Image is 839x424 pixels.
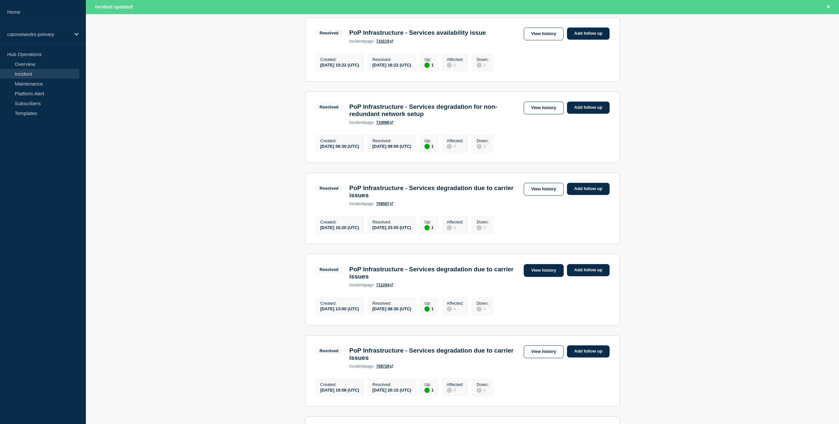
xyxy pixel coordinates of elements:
p: Up : [424,138,434,143]
div: 0 [477,387,489,393]
p: Down : [477,57,489,62]
p: Created : [320,382,359,387]
span: incident [349,39,364,44]
p: Created : [320,138,359,143]
span: incident [349,283,364,287]
div: 1 [424,306,434,312]
div: up [424,306,430,312]
div: 0 [447,224,463,230]
div: up [424,388,430,393]
div: up [424,63,430,68]
p: Resolved : [372,57,411,62]
p: Down : [477,301,489,306]
a: 710115 [376,39,393,44]
p: Up : [424,382,434,387]
div: 0 [447,387,463,393]
p: Affected : [447,382,463,387]
div: disabled [447,63,452,68]
p: Created : [320,57,359,62]
a: View history [524,28,564,40]
div: disabled [477,225,482,230]
div: [DATE] 09:00 (UTC) [372,143,411,149]
p: page [349,202,374,206]
div: [DATE] 16:22 (UTC) [372,62,411,67]
a: View history [524,183,564,196]
div: disabled [447,144,452,149]
a: 710066 [376,120,393,125]
div: disabled [447,306,452,312]
div: disabled [477,144,482,149]
div: disabled [447,225,452,230]
div: [DATE] 20:15 (UTC) [372,387,411,393]
p: Resolved : [372,138,411,143]
div: disabled [477,306,482,312]
div: 0 [447,306,463,312]
p: Down : [477,220,489,224]
div: 1 [424,387,434,393]
a: Add follow up [567,345,610,357]
p: page [349,364,374,369]
h3: PoP Infrastructure - Services degradation due to carrier issues [349,266,520,280]
div: [DATE] 06:30 (UTC) [320,143,359,149]
a: 711204 [376,283,393,287]
div: disabled [477,63,482,68]
p: Created : [320,301,359,306]
p: Up : [424,57,434,62]
div: 0 [447,143,463,149]
div: [DATE] 13:00 (UTC) [320,306,359,311]
h3: PoP Infrastructure - Services degradation for non-redundant network setup [349,103,520,118]
p: page [349,283,374,287]
div: up [424,144,430,149]
p: catonetworks-primary [7,31,70,37]
p: Down : [477,382,489,387]
h3: PoP Infrastructure - Services availability issue [349,29,486,36]
span: Resolved [315,347,343,355]
button: Close banner [824,3,832,11]
div: 0 [477,306,489,312]
a: Add follow up [567,28,610,40]
a: View history [524,345,564,358]
p: page [349,120,374,125]
a: Add follow up [567,183,610,195]
span: incident [349,120,364,125]
div: 0 [477,224,489,230]
p: Down : [477,138,489,143]
p: Affected : [447,301,463,306]
span: Resolved [315,103,343,111]
span: incident [349,364,364,369]
div: 0 [477,62,489,68]
span: Incident updated! [95,4,133,10]
p: Affected : [447,220,463,224]
p: page [349,39,374,44]
span: Resolved [315,266,343,273]
div: [DATE] 10:22 (UTC) [320,62,359,67]
div: disabled [477,388,482,393]
a: View history [524,102,564,114]
p: Resolved : [372,382,411,387]
p: Resolved : [372,301,411,306]
a: Add follow up [567,102,610,114]
div: [DATE] 23:05 (UTC) [372,224,411,230]
a: 709587 [376,202,393,206]
span: incident [349,202,364,206]
div: up [424,225,430,230]
div: 0 [447,62,463,68]
h3: PoP Infrastructure - Services degradation due to carrier issues [349,184,520,199]
span: Resolved [315,29,343,37]
a: 708729 [376,364,393,369]
a: View history [524,264,564,277]
p: Created : [320,220,359,224]
h3: PoP Infrastructure - Services degradation due to carrier issues [349,347,520,361]
div: [DATE] 16:20 (UTC) [320,224,359,230]
div: disabled [447,388,452,393]
p: Affected : [447,138,463,143]
div: 0 [477,143,489,149]
span: Resolved [315,184,343,192]
div: [DATE] 08:30 (UTC) [372,306,411,311]
div: [DATE] 19:58 (UTC) [320,387,359,393]
div: 1 [424,224,434,230]
p: Affected : [447,57,463,62]
p: Up : [424,301,434,306]
p: Resolved : [372,220,411,224]
a: Add follow up [567,264,610,276]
